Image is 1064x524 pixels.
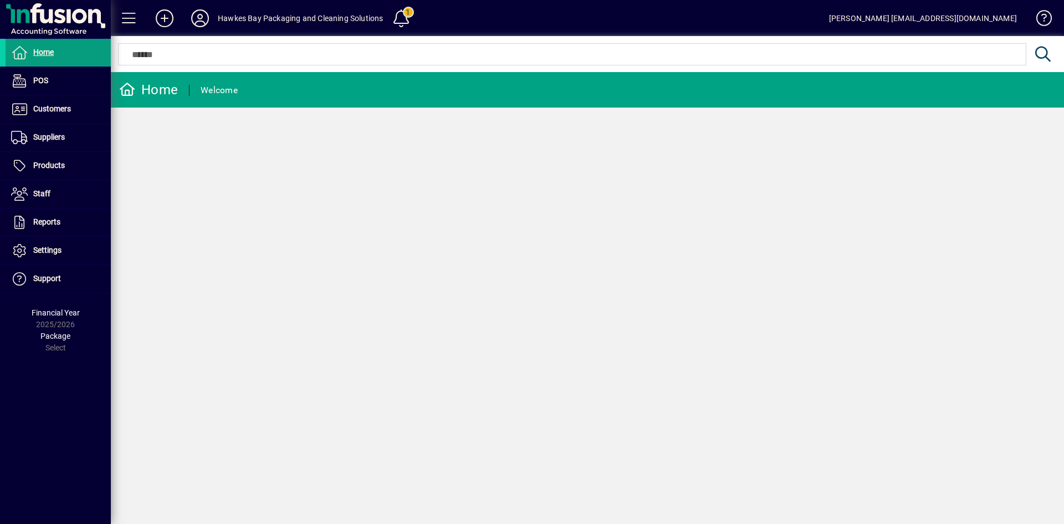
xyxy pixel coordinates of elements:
a: Settings [6,237,111,264]
button: Add [147,8,182,28]
div: Welcome [201,82,238,99]
span: POS [33,76,48,85]
a: Reports [6,208,111,236]
a: Knowledge Base [1028,2,1050,38]
a: Suppliers [6,124,111,151]
div: Home [119,81,178,99]
a: Products [6,152,111,180]
span: Home [33,48,54,57]
a: POS [6,67,111,95]
a: Customers [6,95,111,123]
span: Staff [33,189,50,198]
span: Reports [33,217,60,226]
button: Profile [182,8,218,28]
span: Suppliers [33,133,65,141]
span: Customers [33,104,71,113]
span: Products [33,161,65,170]
span: Support [33,274,61,283]
span: Settings [33,246,62,255]
span: Financial Year [32,308,80,317]
div: Hawkes Bay Packaging and Cleaning Solutions [218,9,383,27]
div: [PERSON_NAME] [EMAIL_ADDRESS][DOMAIN_NAME] [829,9,1017,27]
span: Package [40,332,70,340]
a: Staff [6,180,111,208]
a: Support [6,265,111,293]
